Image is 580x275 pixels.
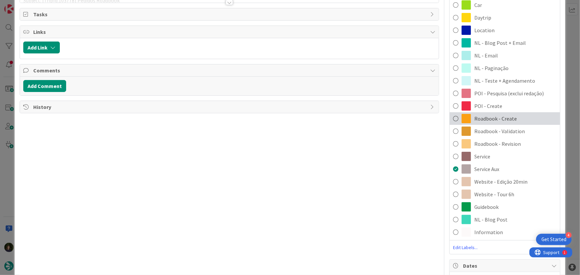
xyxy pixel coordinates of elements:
[474,165,499,173] span: Service Aux
[474,89,544,97] span: POI - Pesquisa (exclui redação)
[474,216,508,224] span: NL - Blog Post
[33,103,427,111] span: History
[474,102,502,110] span: POI - Create
[474,152,490,160] span: Service
[474,39,526,47] span: NL - Blog Post + Email
[474,127,525,135] span: Roadbook - Validation
[33,28,427,36] span: Links
[474,14,491,22] span: Daytrip
[35,3,36,8] div: 1
[474,26,495,34] span: Location
[474,77,535,85] span: NL - Teste + Agendamento
[474,190,514,198] span: Website - Tour 6h
[450,244,560,251] span: Edit Labels...
[541,236,566,243] div: Get Started
[566,232,572,238] div: 4
[33,10,427,18] span: Tasks
[23,80,66,92] button: Add Comment
[536,234,572,245] div: Open Get Started checklist, remaining modules: 4
[23,42,60,53] button: Add Link
[474,228,503,236] span: Information
[463,262,548,270] span: Dates
[474,178,527,186] span: Website - Edição 20min
[33,66,427,74] span: Comments
[14,1,30,9] span: Support
[474,64,509,72] span: NL - Paginação
[474,115,517,123] span: Roadbook - Create
[474,140,521,148] span: Roadbook - Revision
[474,203,499,211] span: Guidebook
[474,1,482,9] span: Car
[474,51,498,59] span: NL - Email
